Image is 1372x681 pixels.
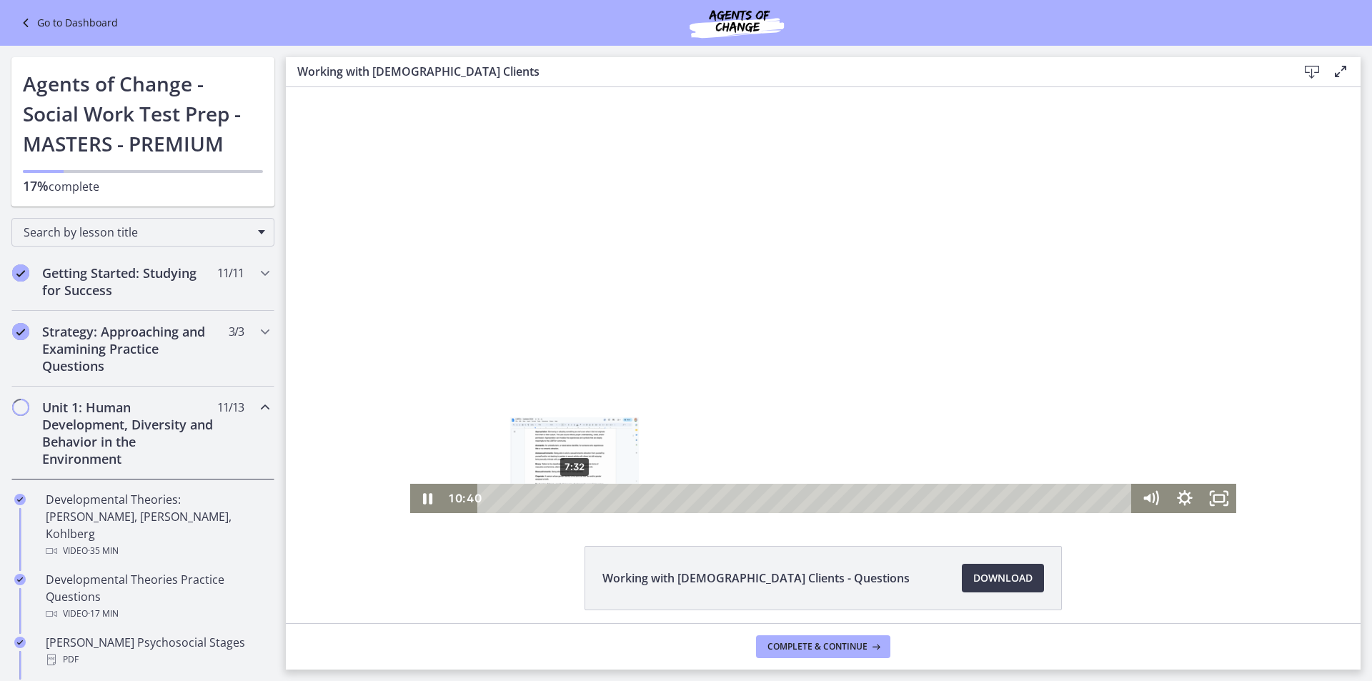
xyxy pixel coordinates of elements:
[286,87,1361,513] iframe: Video Lesson
[46,491,269,560] div: Developmental Theories: [PERSON_NAME], [PERSON_NAME], Kohlberg
[42,264,217,299] h2: Getting Started: Studying for Success
[756,635,890,658] button: Complete & continue
[962,564,1044,592] a: Download
[11,218,274,247] div: Search by lesson title
[17,14,118,31] a: Go to Dashboard
[14,574,26,585] i: Completed
[651,6,822,40] img: Agents of Change
[46,571,269,622] div: Developmental Theories Practice Questions
[217,399,244,416] span: 11 / 13
[916,397,950,426] button: Fullscreen
[24,224,251,240] span: Search by lesson title
[602,570,910,587] span: Working with [DEMOGRAPHIC_DATA] Clients - Questions
[46,605,269,622] div: Video
[12,323,29,340] i: Completed
[847,397,881,426] button: Mute
[23,177,49,194] span: 17%
[46,542,269,560] div: Video
[229,323,244,340] span: 3 / 3
[88,542,119,560] span: · 35 min
[14,637,26,648] i: Completed
[42,323,217,374] h2: Strategy: Approaching and Examining Practice Questions
[23,177,263,195] p: complete
[767,641,868,652] span: Complete & continue
[217,264,244,282] span: 11 / 11
[88,605,119,622] span: · 17 min
[882,397,916,426] button: Show settings menu
[12,264,29,282] i: Completed
[297,63,1275,80] h3: Working with [DEMOGRAPHIC_DATA] Clients
[46,634,269,668] div: [PERSON_NAME] Psychosocial Stages
[46,651,269,668] div: PDF
[23,69,263,159] h1: Agents of Change - Social Work Test Prep - MASTERS - PREMIUM
[42,399,217,467] h2: Unit 1: Human Development, Diversity and Behavior in the Environment
[14,494,26,505] i: Completed
[973,570,1033,587] span: Download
